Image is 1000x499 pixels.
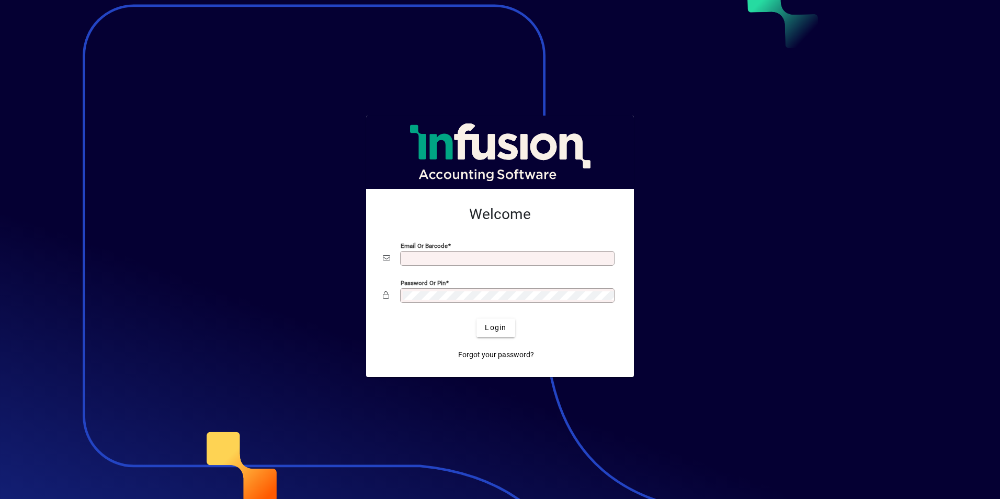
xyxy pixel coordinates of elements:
h2: Welcome [383,206,617,223]
mat-label: Email or Barcode [401,242,448,249]
mat-label: Password or Pin [401,279,446,286]
a: Forgot your password? [454,346,538,365]
button: Login [476,319,515,337]
span: Forgot your password? [458,349,534,360]
span: Login [485,322,506,333]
